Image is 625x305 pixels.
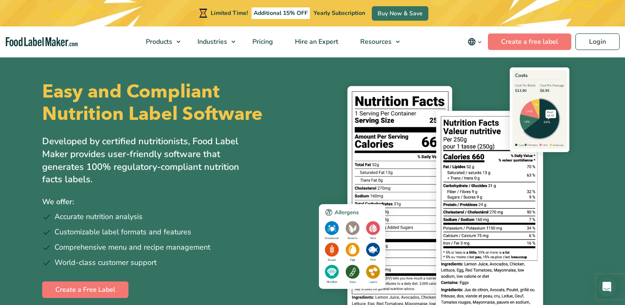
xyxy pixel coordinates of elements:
[358,37,392,46] span: Resources
[252,7,310,19] span: Additional 15% OFF
[372,6,428,21] a: Buy Now & Save
[143,37,173,46] span: Products
[42,196,307,208] p: We offer:
[349,26,404,57] a: Resources
[55,226,191,238] span: Customizable label formats and features
[250,37,274,46] span: Pricing
[284,26,347,57] a: Hire an Expert
[55,257,157,268] span: World-class customer support
[42,281,128,298] a: Create a Free Label
[42,81,306,125] h1: Easy and Compliant Nutrition Label Software
[211,9,248,17] span: Limited Time!
[292,37,339,46] span: Hire an Expert
[242,26,282,57] a: Pricing
[314,9,365,17] span: Yearly Subscription
[42,135,257,186] p: Developed by certified nutritionists, Food Label Maker provides user-friendly software that gener...
[135,26,185,57] a: Products
[597,277,617,297] div: Open Intercom Messenger
[187,26,240,57] a: Industries
[55,211,143,222] span: Accurate nutrition analysis
[575,33,620,50] a: Login
[195,37,228,46] span: Industries
[488,33,571,50] a: Create a free label
[55,242,210,253] span: Comprehensive menu and recipe management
